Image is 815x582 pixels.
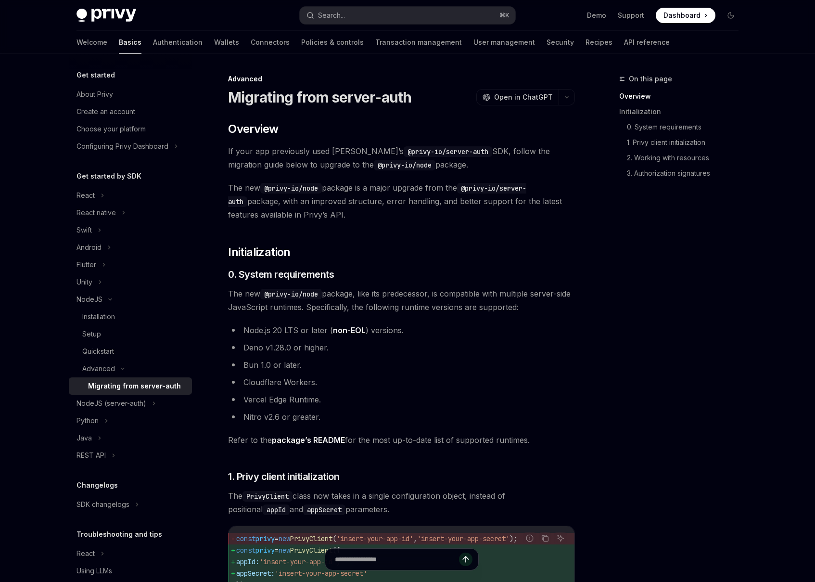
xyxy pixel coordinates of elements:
code: @privy-io/server-auth [404,146,492,157]
div: Python [76,415,99,427]
a: 3. Authorization signatures [627,166,746,181]
span: new [279,546,290,555]
span: 0. System requirements [228,268,334,281]
div: Migrating from server-auth [88,380,181,392]
div: Unity [76,276,92,288]
li: Bun 1.0 or later. [228,358,575,372]
a: non-EOL [333,325,366,336]
a: API reference [624,31,670,54]
a: 1. Privy client initialization [627,135,746,150]
a: Setup [69,325,192,343]
a: Security [547,31,574,54]
div: About Privy [76,89,113,100]
a: Choose your platform [69,120,192,138]
div: React [76,548,95,559]
li: Vercel Edge Runtime. [228,393,575,406]
a: Recipes [586,31,612,54]
div: Search... [318,10,345,21]
code: @privy-io/node [260,289,322,299]
a: Wallets [214,31,239,54]
a: Dashboard [656,8,715,23]
code: PrivyClient [242,491,293,502]
div: Java [76,432,92,444]
a: Authentication [153,31,203,54]
li: Deno v1.28.0 or higher. [228,341,575,354]
h5: Get started by SDK [76,170,141,182]
div: Configuring Privy Dashboard [76,141,168,152]
span: Refer to the for the most up-to-date list of supported runtimes. [228,433,575,447]
span: If your app previously used [PERSON_NAME]’s SDK, follow the migration guide below to upgrade to t... [228,144,575,171]
span: const [236,534,255,543]
button: Open in ChatGPT [476,89,559,105]
div: React [76,190,95,201]
a: Installation [69,308,192,325]
span: The new package is a major upgrade from the package, with an improved structure, error handling, ... [228,181,575,221]
span: Open in ChatGPT [494,92,553,102]
span: The class now takes in a single configuration object, instead of positional and parameters. [228,489,575,516]
li: Nitro v2.6 or greater. [228,410,575,424]
button: Report incorrect code [523,532,536,544]
a: Welcome [76,31,107,54]
span: privy [255,546,275,555]
div: Advanced [82,363,115,375]
a: 2. Working with resources [627,150,746,166]
span: PrivyClient [290,534,332,543]
a: package’s README [272,435,345,445]
li: Cloudflare Workers. [228,375,575,389]
span: Initialization [228,245,291,260]
div: Using LLMs [76,565,112,577]
span: 'insert-your-app-secret' [417,534,509,543]
span: ( [332,534,336,543]
a: Support [618,11,644,20]
button: Send message [459,553,472,566]
div: Advanced [228,74,575,84]
span: Dashboard [663,11,700,20]
span: 1. Privy client initialization [228,470,339,483]
span: = [275,534,279,543]
a: Basics [119,31,141,54]
a: Create an account [69,103,192,120]
span: ⌘ K [499,12,509,19]
h5: Get started [76,69,115,81]
a: Migrating from server-auth [69,377,192,395]
div: Android [76,242,102,253]
code: appId [263,504,290,515]
a: Policies & controls [301,31,364,54]
button: Search...⌘K [300,7,515,24]
code: @privy-io/node [374,160,435,170]
div: NodeJS [76,294,102,305]
a: User management [473,31,535,54]
span: const [236,546,255,555]
a: Connectors [251,31,290,54]
span: Overview [228,121,278,137]
li: Node.js 20 LTS or later ( ) versions. [228,323,575,337]
span: ({ [332,546,340,555]
div: React native [76,207,116,219]
a: Transaction management [375,31,462,54]
div: Swift [76,224,92,236]
img: dark logo [76,9,136,22]
h5: Troubleshooting and tips [76,529,162,540]
h5: Changelogs [76,479,118,491]
span: PrivyClient [290,546,332,555]
div: Installation [82,311,115,323]
span: 'insert-your-app-id' [336,534,413,543]
a: Initialization [619,104,746,119]
div: Quickstart [82,346,114,357]
div: SDK changelogs [76,499,129,510]
h1: Migrating from server-auth [228,89,412,106]
span: privy [255,534,275,543]
div: Setup [82,328,101,340]
button: Ask AI [554,532,567,544]
button: Toggle dark mode [723,8,739,23]
a: About Privy [69,86,192,103]
span: = [275,546,279,555]
span: The new package, like its predecessor, is compatible with multiple server-side JavaScript runtime... [228,287,575,314]
a: Using LLMs [69,562,192,580]
code: appSecret [303,504,345,515]
a: Quickstart [69,343,192,360]
div: NodeJS (server-auth) [76,398,146,409]
div: Choose your platform [76,123,146,135]
span: , [413,534,417,543]
span: new [279,534,290,543]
